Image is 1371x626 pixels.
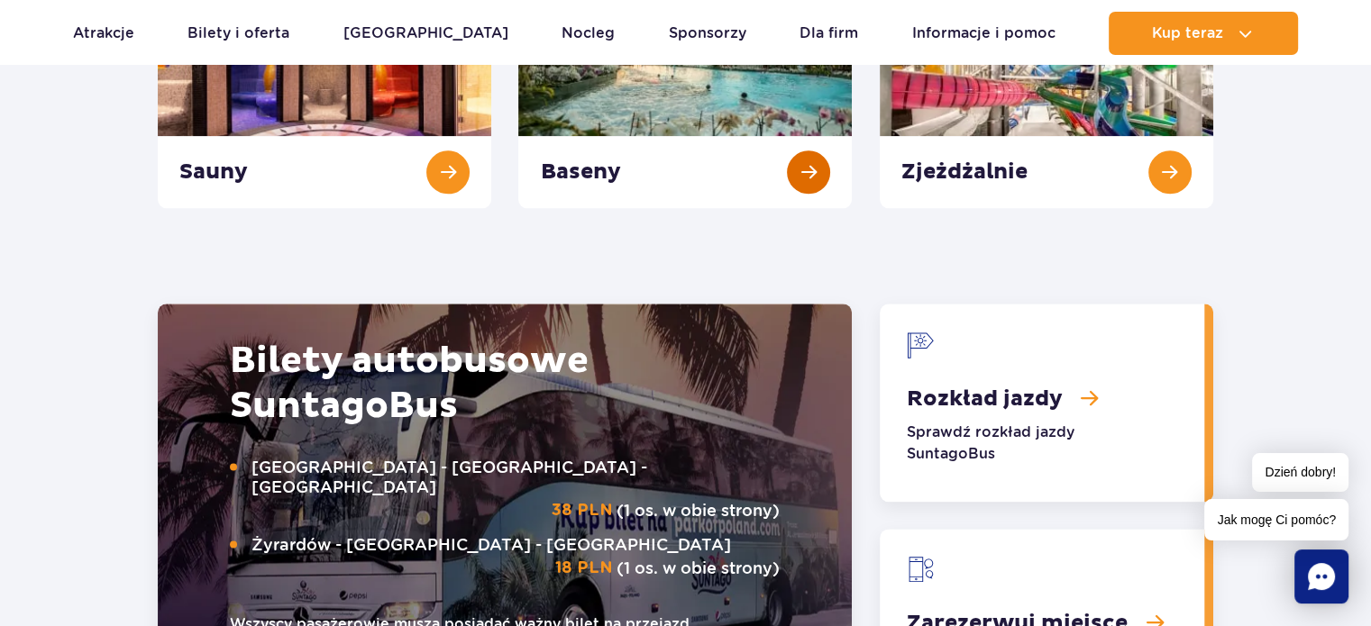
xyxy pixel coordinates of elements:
span: Dzień dobry! [1252,453,1348,492]
a: Sponsorzy [669,12,746,55]
a: Zjeżdżalnie [880,2,1213,208]
a: [GEOGRAPHIC_DATA] [343,12,508,55]
p: (1 os. w obie strony) [230,535,780,578]
span: Kup teraz [1152,25,1223,41]
span: [GEOGRAPHIC_DATA] - [GEOGRAPHIC_DATA] - [GEOGRAPHIC_DATA] [251,458,780,497]
p: (1 os. w obie strony) [230,458,780,521]
span: Żyrardów - [GEOGRAPHIC_DATA] - [GEOGRAPHIC_DATA] [251,535,780,555]
h2: Bilety autobusowe Bus [230,339,780,429]
a: Informacje i pomoc [912,12,1056,55]
a: Dla firm [800,12,858,55]
a: Atrakcje [73,12,134,55]
a: Baseny [518,2,852,208]
strong: 18 PLN [555,558,613,578]
div: Chat [1294,549,1348,603]
strong: 38 PLN [552,501,613,521]
span: Suntago [230,384,388,429]
a: Bilety i oferta [187,12,289,55]
a: Nocleg [562,12,615,55]
a: Rozkład jazdy [880,304,1204,502]
button: Kup teraz [1109,12,1298,55]
span: Jak mogę Ci pomóc? [1204,499,1348,540]
a: Sauny [158,2,491,208]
